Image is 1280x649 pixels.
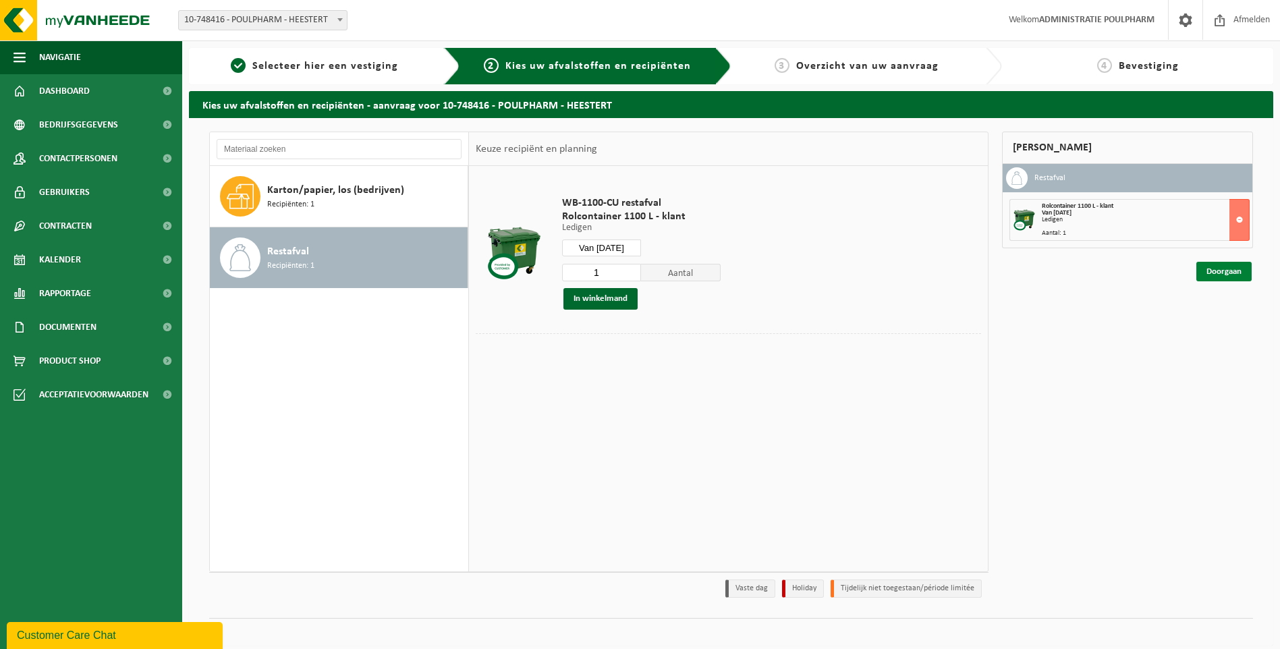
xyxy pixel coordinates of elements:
span: Dashboard [39,74,90,108]
span: Recipiënten: 1 [267,198,314,211]
li: Holiday [782,580,824,598]
span: 10-748416 - POULPHARM - HEESTERT [179,11,347,30]
button: Restafval Recipiënten: 1 [210,227,468,288]
span: Gebruikers [39,175,90,209]
span: Bedrijfsgegevens [39,108,118,142]
span: Kies uw afvalstoffen en recipiënten [505,61,691,72]
div: Aantal: 1 [1042,230,1249,237]
span: Selecteer hier een vestiging [252,61,398,72]
span: Recipiënten: 1 [267,260,314,273]
a: 1Selecteer hier een vestiging [196,58,433,74]
input: Materiaal zoeken [217,139,462,159]
span: Rapportage [39,277,91,310]
span: Overzicht van uw aanvraag [796,61,939,72]
input: Selecteer datum [562,239,642,256]
span: 2 [484,58,499,73]
p: Ledigen [562,223,721,233]
div: [PERSON_NAME] [1002,132,1253,164]
iframe: chat widget [7,619,225,649]
span: Rolcontainer 1100 L - klant [562,210,721,223]
span: Restafval [267,244,309,260]
h2: Kies uw afvalstoffen en recipiënten - aanvraag voor 10-748416 - POULPHARM - HEESTERT [189,91,1273,117]
span: Bevestiging [1119,61,1179,72]
h3: Restafval [1034,167,1065,189]
button: In winkelmand [563,288,638,310]
span: 3 [775,58,789,73]
li: Tijdelijk niet toegestaan/période limitée [831,580,982,598]
a: Doorgaan [1196,262,1252,281]
span: Contactpersonen [39,142,117,175]
span: Navigatie [39,40,81,74]
span: Contracten [39,209,92,243]
div: Keuze recipiënt en planning [469,132,604,166]
span: 4 [1097,58,1112,73]
span: WB-1100-CU restafval [562,196,721,210]
li: Vaste dag [725,580,775,598]
span: Kalender [39,243,81,277]
strong: ADMINISTRATIE POULPHARM [1039,15,1154,25]
span: 1 [231,58,246,73]
span: Aantal [641,264,721,281]
div: Ledigen [1042,217,1249,223]
button: Karton/papier, los (bedrijven) Recipiënten: 1 [210,166,468,227]
span: Documenten [39,310,96,344]
span: Product Shop [39,344,101,378]
span: Rolcontainer 1100 L - klant [1042,202,1113,210]
span: Acceptatievoorwaarden [39,378,148,412]
strong: Van [DATE] [1042,209,1072,217]
span: Karton/papier, los (bedrijven) [267,182,404,198]
span: 10-748416 - POULPHARM - HEESTERT [178,10,347,30]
